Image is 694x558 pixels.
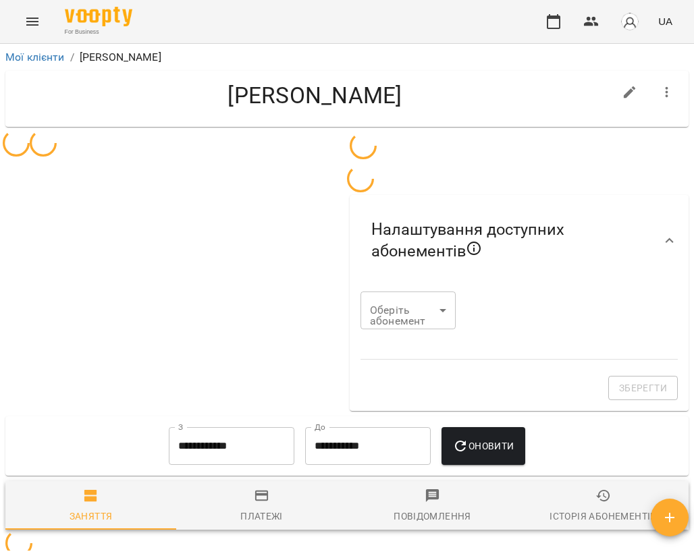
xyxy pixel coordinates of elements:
button: Menu [16,5,49,38]
h4: [PERSON_NAME] [16,82,614,109]
span: Оновити [452,438,514,454]
div: Налаштування доступних абонементів [350,195,689,286]
img: avatar_s.png [620,12,639,31]
div: Заняття [70,508,113,524]
button: UA [653,9,678,34]
button: Оновити [442,427,525,465]
div: ​ [361,291,456,329]
a: Мої клієнти [5,51,65,63]
span: Налаштування доступних абонементів [371,219,643,262]
div: Повідомлення [394,508,471,524]
li: / [70,49,74,65]
nav: breadcrumb [5,49,689,65]
span: UA [658,14,672,28]
div: Платежі [240,508,283,524]
img: Voopty Logo [65,7,132,26]
div: Історія абонементів [550,508,656,524]
p: [PERSON_NAME] [80,49,161,65]
svg: Якщо не обрано жодного, клієнт зможе побачити всі публічні абонементи [466,240,482,256]
span: For Business [65,28,132,36]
